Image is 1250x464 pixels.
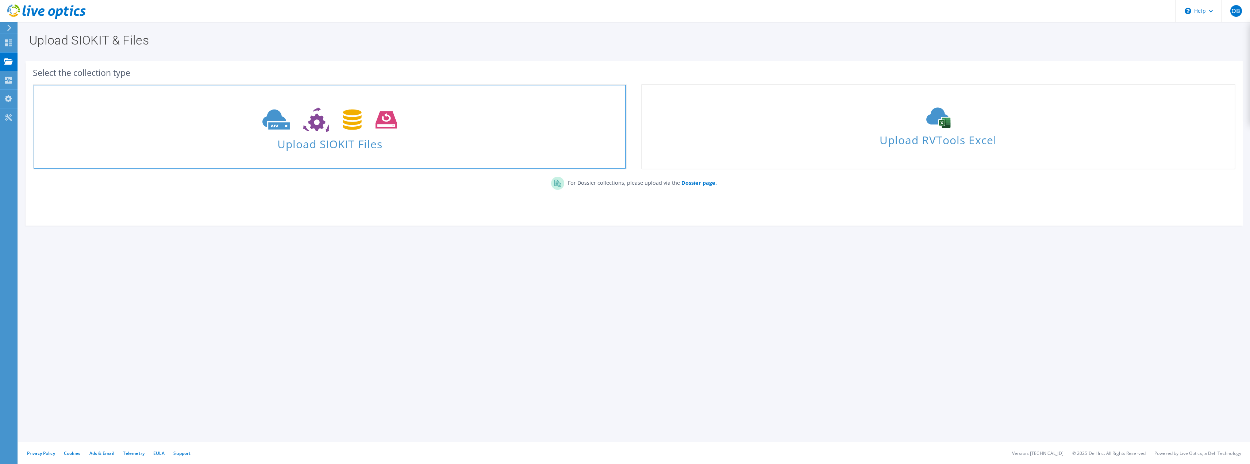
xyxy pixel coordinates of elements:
a: Ads & Email [89,450,114,456]
li: Powered by Live Optics, a Dell Technology [1154,450,1241,456]
a: Telemetry [123,450,145,456]
a: Privacy Policy [27,450,55,456]
div: Select the collection type [33,69,1235,77]
p: For Dossier collections, please upload via the [564,177,717,187]
li: Version: [TECHNICAL_ID] [1012,450,1064,456]
li: © 2025 Dell Inc. All Rights Reserved [1072,450,1146,456]
h1: Upload SIOKIT & Files [29,34,1235,46]
span: Upload RVTools Excel [642,130,1234,146]
span: OB [1230,5,1242,17]
svg: \n [1185,8,1191,14]
a: Upload RVTools Excel [641,84,1235,169]
a: Dossier page. [680,179,717,186]
a: Cookies [64,450,81,456]
a: Upload SIOKIT Files [33,84,627,169]
b: Dossier page. [681,179,717,186]
a: Support [173,450,191,456]
a: EULA [153,450,165,456]
span: Upload SIOKIT Files [34,134,626,150]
